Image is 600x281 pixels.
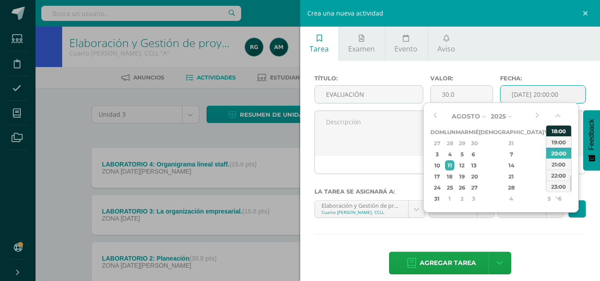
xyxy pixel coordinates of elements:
[457,149,467,159] div: 5
[315,86,423,103] input: Título
[545,194,553,204] div: 5
[545,160,553,170] div: 15
[445,149,454,159] div: 4
[310,44,329,54] span: Tarea
[545,171,553,182] div: 22
[469,149,477,159] div: 6
[457,182,467,193] div: 26
[445,138,454,148] div: 28
[420,252,476,274] span: Agregar tarea
[444,127,456,138] th: Lun
[485,182,538,193] div: 28
[457,160,467,170] div: 12
[544,127,554,138] th: Vie
[469,171,477,182] div: 20
[348,44,375,54] span: Examen
[485,171,538,182] div: 21
[485,194,538,204] div: 4
[469,127,479,138] th: Mié
[322,201,401,209] div: Elaboración y Gestión de proyectos 'A'
[469,138,477,148] div: 30
[452,112,480,120] span: Agosto
[546,136,571,147] div: 19:00
[457,194,467,204] div: 2
[428,27,465,61] a: Aviso
[432,194,443,204] div: 31
[500,75,586,82] label: Fecha:
[485,160,538,170] div: 14
[432,138,443,148] div: 27
[431,86,493,103] input: Puntos máximos
[546,147,571,158] div: 20:00
[314,75,423,82] label: Título:
[491,112,506,120] span: 2025
[479,127,544,138] th: [DEMOGRAPHIC_DATA]
[445,160,454,170] div: 11
[445,182,454,193] div: 25
[339,27,385,61] a: Examen
[456,127,469,138] th: Mar
[546,170,571,181] div: 22:00
[445,194,454,204] div: 1
[432,171,443,182] div: 17
[545,149,553,159] div: 8
[469,194,477,204] div: 3
[315,201,425,218] a: Elaboración y Gestión de proyectos 'A'Cuarto [PERSON_NAME]. CCLL
[385,27,427,61] a: Evento
[485,138,538,148] div: 31
[583,110,600,170] button: Feedback - Mostrar encuesta
[314,188,586,195] label: La tarea se asignará a:
[437,44,455,54] span: Aviso
[457,138,467,148] div: 29
[432,182,443,193] div: 24
[322,209,401,215] div: Cuarto [PERSON_NAME]. CCLL
[394,44,417,54] span: Evento
[501,86,585,103] input: Fecha de entrega
[432,149,443,159] div: 3
[546,125,571,136] div: 18:00
[545,182,553,193] div: 29
[546,181,571,192] div: 23:00
[430,127,444,138] th: Dom
[546,158,571,170] div: 21:00
[545,138,553,148] div: 1
[588,119,596,150] span: Feedback
[432,160,443,170] div: 10
[485,149,538,159] div: 7
[469,160,477,170] div: 13
[457,171,467,182] div: 19
[469,182,477,193] div: 27
[430,75,493,82] label: Valor:
[300,27,338,61] a: Tarea
[445,171,454,182] div: 18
